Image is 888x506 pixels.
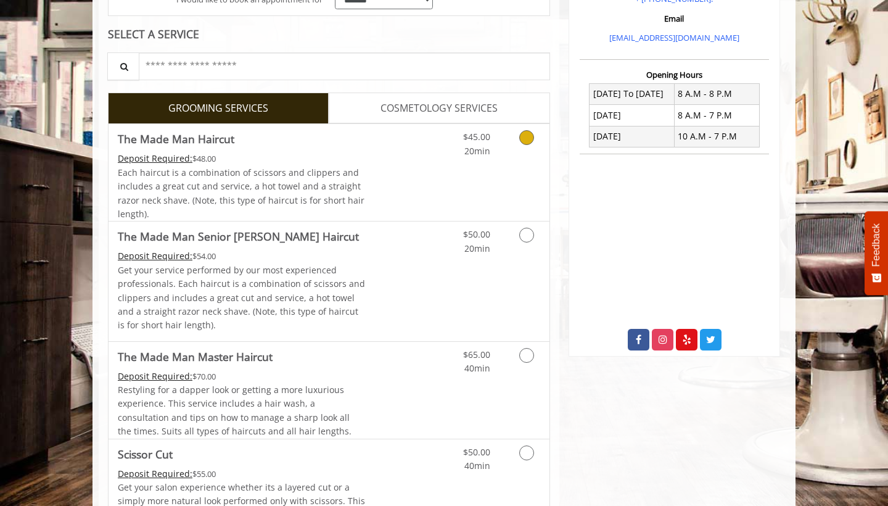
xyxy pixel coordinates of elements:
[118,370,366,383] div: $70.00
[118,348,273,365] b: The Made Man Master Haircut
[108,28,550,40] div: SELECT A SERVICE
[463,131,490,143] span: $45.00
[118,167,364,220] span: Each haircut is a combination of scissors and clippers and includes a great cut and service, a ho...
[590,105,675,126] td: [DATE]
[580,70,769,79] h3: Opening Hours
[865,211,888,295] button: Feedback - Show survey
[118,228,359,245] b: The Made Man Senior [PERSON_NAME] Haircut
[118,152,366,165] div: $48.00
[118,249,366,263] div: $54.00
[118,250,192,262] span: This service needs some Advance to be paid before we block your appointment
[463,349,490,360] span: $65.00
[590,126,675,147] td: [DATE]
[107,52,139,80] button: Service Search
[463,446,490,458] span: $50.00
[674,126,759,147] td: 10 A.M - 7 P.M
[118,446,173,463] b: Scissor Cut
[118,468,192,479] span: This service needs some Advance to be paid before we block your appointment
[380,101,498,117] span: COSMETOLOGY SERVICES
[118,370,192,382] span: This service needs some Advance to be paid before we block your appointment
[168,101,268,117] span: GROOMING SERVICES
[464,145,490,157] span: 20min
[463,228,490,240] span: $50.00
[590,83,675,104] td: [DATE] To [DATE]
[118,152,192,164] span: This service needs some Advance to be paid before we block your appointment
[118,130,234,147] b: The Made Man Haircut
[118,384,351,437] span: Restyling for a dapper look or getting a more luxurious experience. This service includes a hair ...
[674,83,759,104] td: 8 A.M - 8 P.M
[464,460,490,471] span: 40min
[464,243,490,254] span: 20min
[871,223,882,267] span: Feedback
[583,14,766,23] h3: Email
[609,32,739,43] a: [EMAIL_ADDRESS][DOMAIN_NAME]
[464,362,490,374] span: 40min
[674,105,759,126] td: 8 A.M - 7 P.M
[118,263,366,333] p: Get your service performed by our most experienced professionals. Each haircut is a combination o...
[118,467,366,481] div: $55.00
